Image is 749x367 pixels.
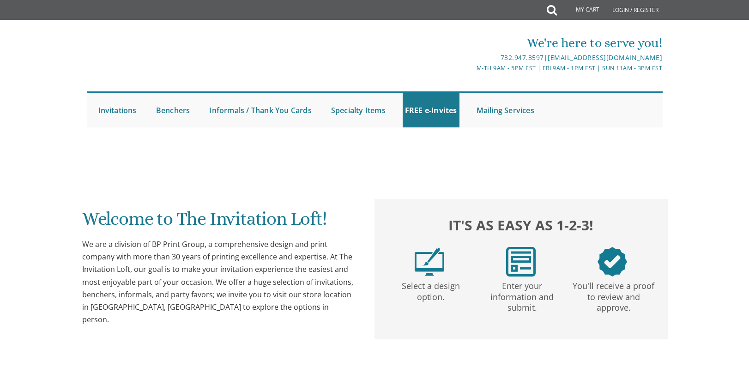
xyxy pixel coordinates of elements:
h1: Welcome to The Invitation Loft! [82,209,356,236]
div: We are a division of BP Print Group, a comprehensive design and print company with more than 30 y... [82,238,356,326]
p: You'll receive a proof to review and approve. [570,277,658,313]
a: 732.947.3597 [501,53,544,62]
p: Enter your information and submit. [478,277,566,313]
img: step1.png [415,247,444,277]
img: step3.png [598,247,627,277]
a: FREE e-Invites [403,93,459,127]
a: Informals / Thank You Cards [207,93,314,127]
img: step2.png [506,247,536,277]
a: Specialty Items [329,93,388,127]
p: Select a design option. [387,277,475,303]
div: M-Th 9am - 5pm EST | Fri 9am - 1pm EST | Sun 11am - 3pm EST [279,63,662,73]
a: Benchers [154,93,193,127]
a: Mailing Services [474,93,537,127]
h2: It's as easy as 1-2-3! [384,215,658,235]
a: Invitations [96,93,139,127]
div: We're here to serve you! [279,34,662,52]
div: | [279,52,662,63]
a: [EMAIL_ADDRESS][DOMAIN_NAME] [548,53,662,62]
a: My Cart [556,1,606,19]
